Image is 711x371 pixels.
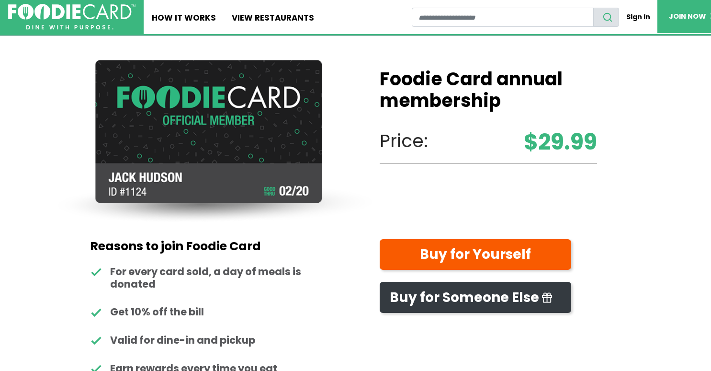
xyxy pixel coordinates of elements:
[380,128,597,155] p: Price:
[412,8,594,27] input: restaurant search
[619,8,657,26] a: Sign In
[380,239,571,270] a: Buy for Yourself
[90,239,316,254] h2: Reasons to join Foodie Card
[90,266,316,290] li: For every card sold, a day of meals is donated
[8,4,135,30] img: FoodieCard; Eat, Drink, Save, Donate
[593,8,619,27] button: search
[90,334,316,346] li: Valid for dine-in and pickup
[524,126,597,159] strong: $29.99
[380,68,597,112] h1: Foodie Card annual membership
[380,282,571,313] a: Buy for Someone Else
[90,306,316,318] li: Get 10% off the bill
